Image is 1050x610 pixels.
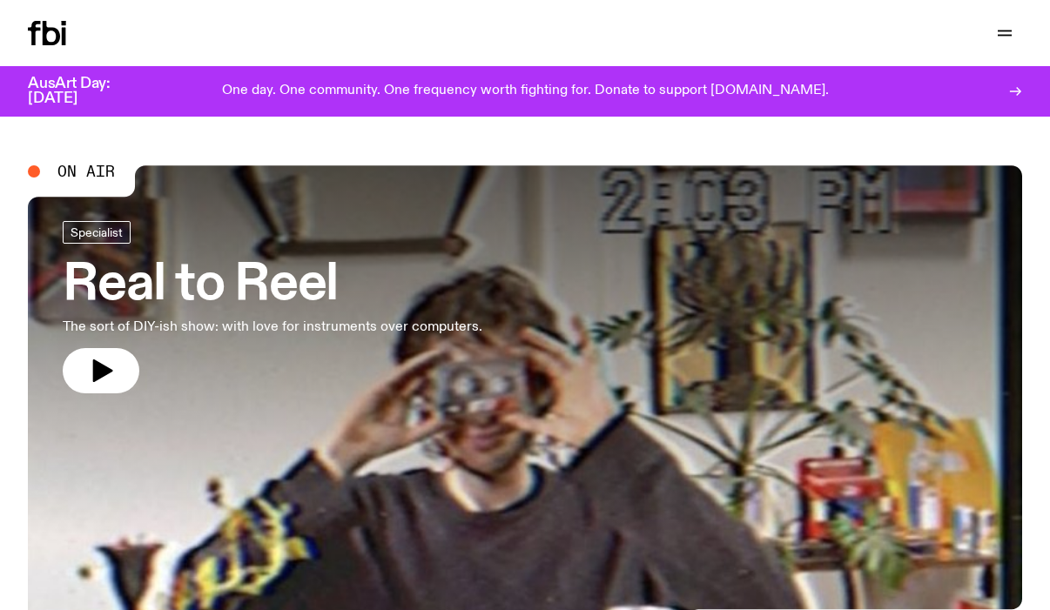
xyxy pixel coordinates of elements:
[63,221,482,393] a: Real to ReelThe sort of DIY-ish show: with love for instruments over computers.
[28,77,139,106] h3: AusArt Day: [DATE]
[222,84,829,99] p: One day. One community. One frequency worth fighting for. Donate to support [DOMAIN_NAME].
[63,221,131,244] a: Specialist
[63,317,482,338] p: The sort of DIY-ish show: with love for instruments over computers.
[71,225,123,238] span: Specialist
[63,261,482,310] h3: Real to Reel
[57,164,115,179] span: On Air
